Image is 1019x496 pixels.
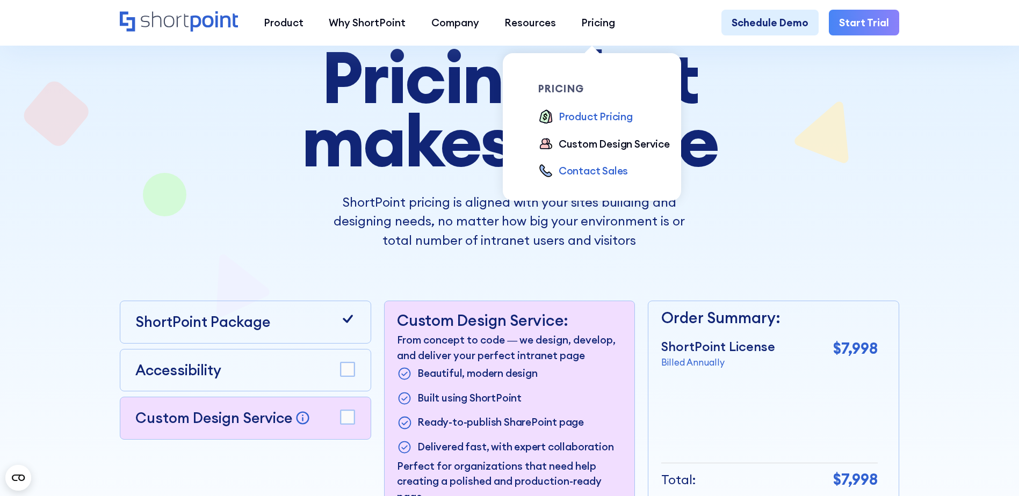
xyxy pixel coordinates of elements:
[135,409,292,427] p: Custom Design Service
[135,311,270,333] p: ShortPoint Package
[5,465,31,491] button: Open CMP widget
[829,10,899,35] a: Start Trial
[397,311,622,330] p: Custom Design Service:
[417,366,537,382] p: Beautiful, modern design
[492,10,568,35] a: Resources
[319,193,700,250] p: ShortPoint pricing is aligned with your sites building and designing needs, no matter how big you...
[251,10,316,35] a: Product
[316,10,418,35] a: Why ShortPoint
[538,109,633,126] a: Product Pricing
[661,356,775,369] p: Billed Annually
[581,15,615,30] div: Pricing
[417,439,613,456] p: Delivered fast, with expert collaboration
[833,468,878,491] p: $7,998
[135,360,221,381] p: Accessibility
[418,10,492,35] a: Company
[661,337,775,356] p: ShortPoint License
[431,15,479,30] div: Company
[559,109,633,124] div: Product Pricing
[833,337,878,360] p: $7,998
[417,390,522,407] p: Built using ShortPoint
[965,444,1019,496] iframe: Chat Widget
[504,15,556,30] div: Resources
[538,136,670,153] a: Custom Design Service
[538,84,681,94] div: pricing
[569,10,628,35] a: Pricing
[661,307,878,330] p: Order Summary:
[559,163,628,178] div: Contact Sales
[721,10,819,35] a: Schedule Demo
[559,136,670,151] div: Custom Design Service
[397,332,622,363] p: From concept to code — we design, develop, and deliver your perfect intranet page
[329,15,406,30] div: Why ShortPoint
[417,414,584,431] p: Ready-to-publish SharePoint page
[120,11,239,33] a: Home
[538,163,628,180] a: Contact Sales
[264,15,303,30] div: Product
[223,46,796,172] h1: Pricing that makes sense
[661,470,696,490] p: Total:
